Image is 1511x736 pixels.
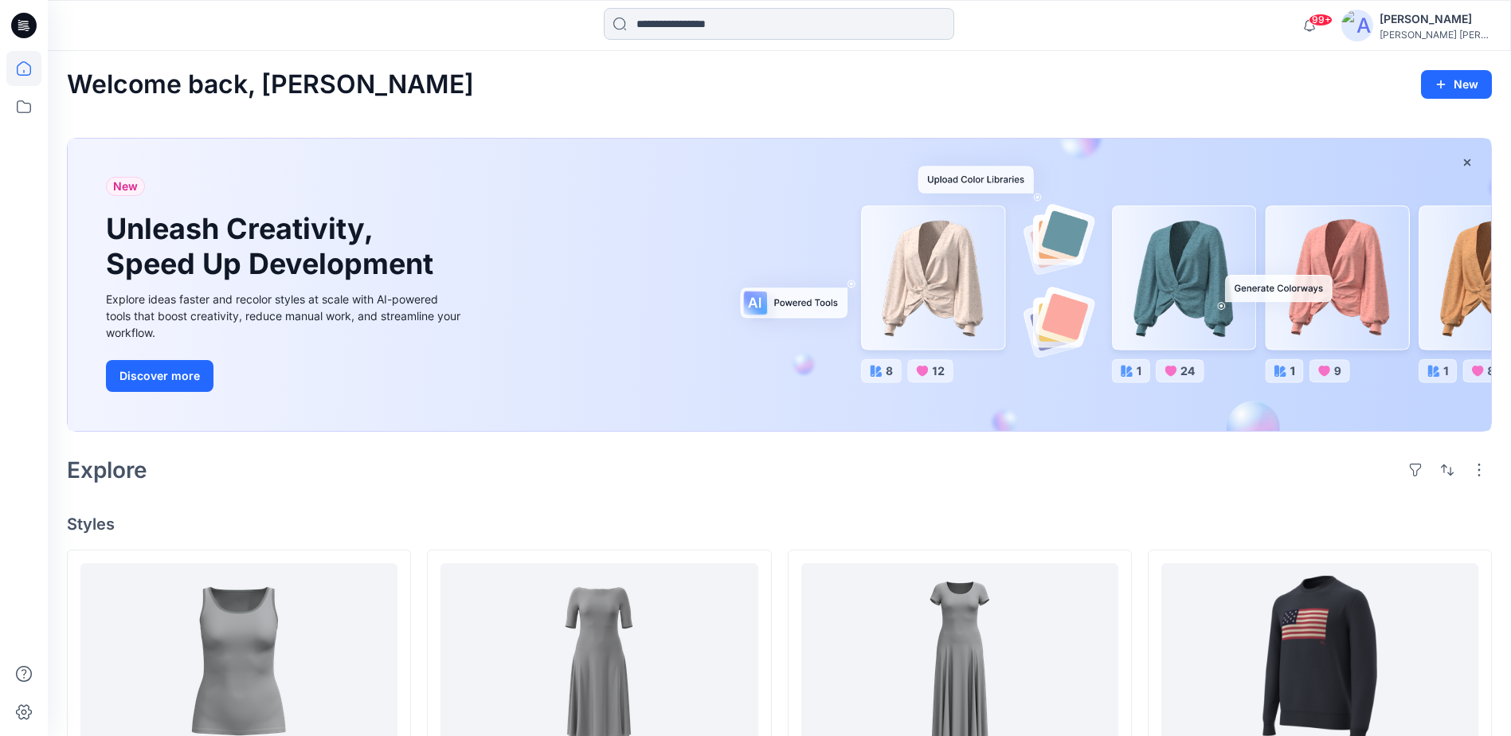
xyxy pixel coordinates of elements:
[1421,70,1492,99] button: New
[67,457,147,483] h2: Explore
[1309,14,1333,26] span: 99+
[106,360,213,392] button: Discover more
[113,177,138,196] span: New
[106,291,464,341] div: Explore ideas faster and recolor styles at scale with AI-powered tools that boost creativity, red...
[106,212,440,280] h1: Unleash Creativity, Speed Up Development
[67,515,1492,534] h4: Styles
[1380,10,1491,29] div: [PERSON_NAME]
[1341,10,1373,41] img: avatar
[67,70,474,100] h2: Welcome back, [PERSON_NAME]
[1380,29,1491,41] div: [PERSON_NAME] [PERSON_NAME]
[106,360,464,392] a: Discover more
